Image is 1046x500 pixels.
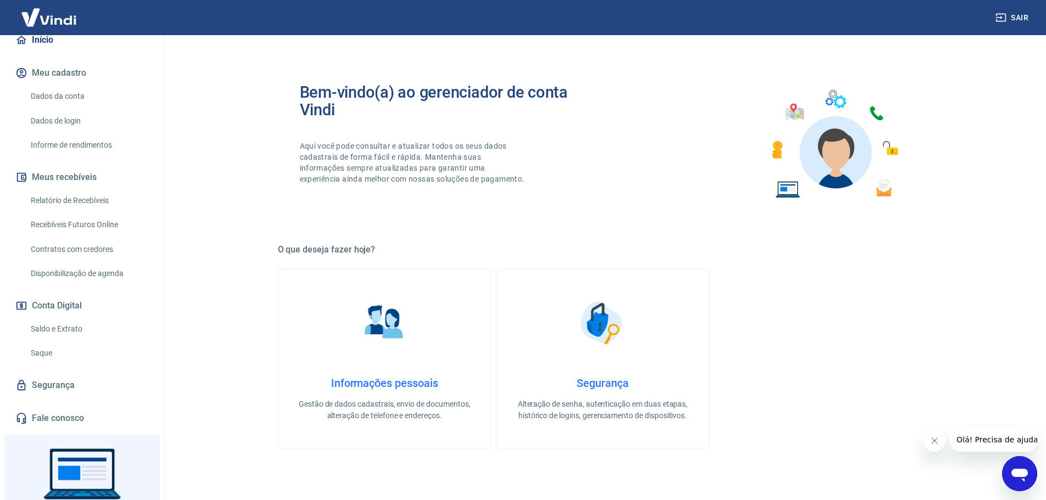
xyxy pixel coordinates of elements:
[496,268,709,448] a: SegurançaSegurançaAlteração de senha, autenticação em duas etapas, histórico de logins, gerenciam...
[26,134,151,156] a: Informe de rendimentos
[7,8,92,16] span: Olá! Precisa de ajuda?
[26,85,151,108] a: Dados da conta
[26,262,151,285] a: Disponibilização de agenda
[296,377,473,390] h4: Informações pessoais
[278,268,491,448] a: Informações pessoaisInformações pessoaisGestão de dados cadastrais, envio de documentos, alteraçã...
[993,8,1033,28] button: Sair
[26,214,151,236] a: Recebíveis Futuros Online
[300,83,603,119] h2: Bem-vindo(a) ao gerenciador de conta Vindi
[26,189,151,212] a: Relatório de Recebíveis
[26,342,151,364] a: Saque
[762,83,906,205] img: Imagem de um avatar masculino com diversos icones exemplificando as funcionalidades do gerenciado...
[514,398,691,422] p: Alteração de senha, autenticação em duas etapas, histórico de logins, gerenciamento de dispositivos.
[924,430,946,452] iframe: Fechar mensagem
[13,61,151,85] button: Meu cadastro
[950,428,1037,452] iframe: Mensagem da empresa
[13,28,151,52] a: Início
[26,318,151,340] a: Saldo e Extrato
[13,294,151,318] button: Conta Digital
[26,238,151,261] a: Contratos com credores
[13,406,151,430] a: Fale conosco
[300,141,527,184] p: Aqui você pode consultar e atualizar todos os seus dados cadastrais de forma fácil e rápida. Mant...
[13,165,151,189] button: Meus recebíveis
[278,244,928,255] h5: O que deseja fazer hoje?
[514,377,691,390] h4: Segurança
[357,295,412,350] img: Informações pessoais
[13,1,85,34] img: Vindi
[1002,456,1037,491] iframe: Botão para abrir a janela de mensagens
[13,373,151,397] a: Segurança
[575,295,630,350] img: Segurança
[26,110,151,132] a: Dados de login
[296,398,473,422] p: Gestão de dados cadastrais, envio de documentos, alteração de telefone e endereços.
